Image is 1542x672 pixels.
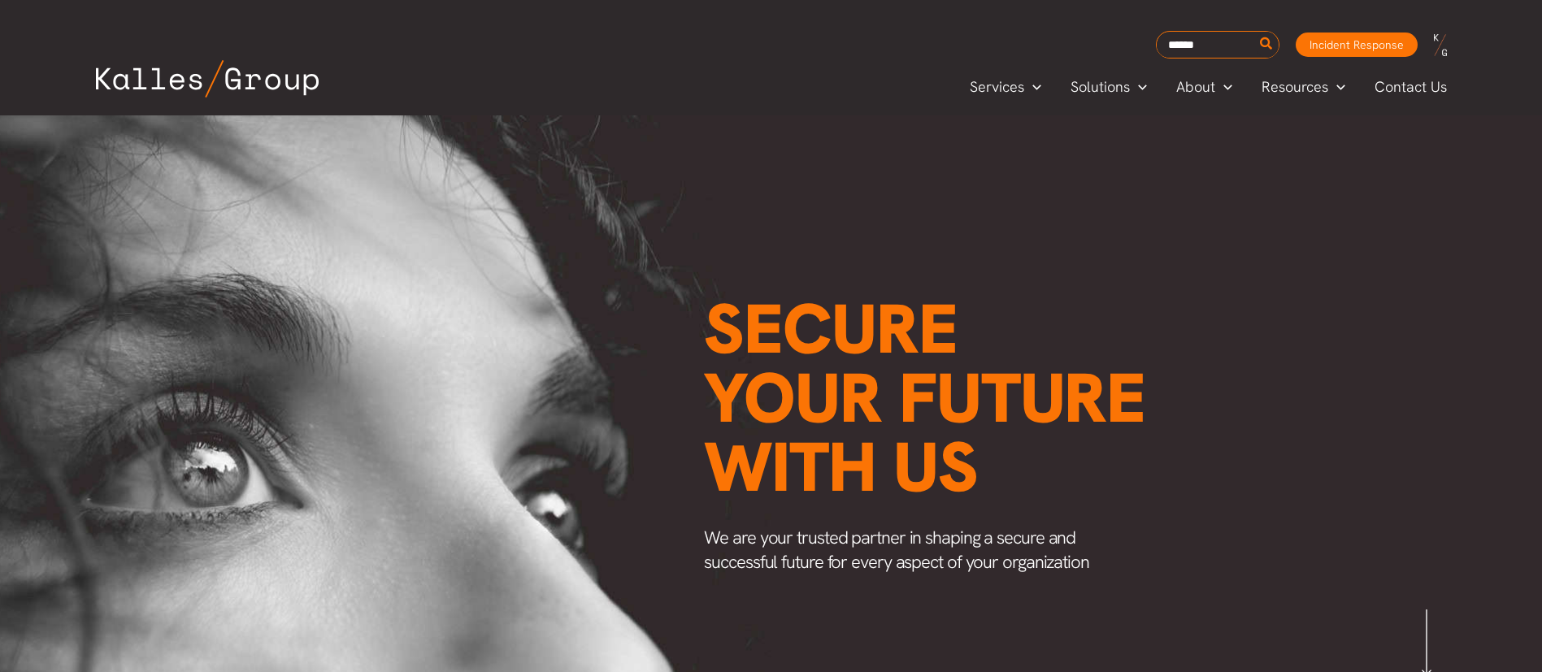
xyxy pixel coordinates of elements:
span: About [1176,75,1215,99]
span: Secure your future with us [704,284,1145,512]
a: SolutionsMenu Toggle [1056,75,1162,99]
span: Solutions [1071,75,1130,99]
a: Incident Response [1296,33,1418,57]
span: We are your trusted partner in shaping a secure and successful future for every aspect of your or... [704,526,1089,574]
span: Menu Toggle [1024,75,1041,99]
button: Search [1257,32,1277,58]
img: Kalles Group [96,60,319,98]
a: ResourcesMenu Toggle [1247,75,1360,99]
span: Resources [1262,75,1328,99]
a: ServicesMenu Toggle [955,75,1056,99]
span: Menu Toggle [1130,75,1147,99]
span: Menu Toggle [1215,75,1232,99]
a: Contact Us [1360,75,1463,99]
span: Services [970,75,1024,99]
span: Menu Toggle [1328,75,1345,99]
nav: Primary Site Navigation [955,73,1462,100]
span: Contact Us [1375,75,1447,99]
a: AboutMenu Toggle [1162,75,1247,99]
